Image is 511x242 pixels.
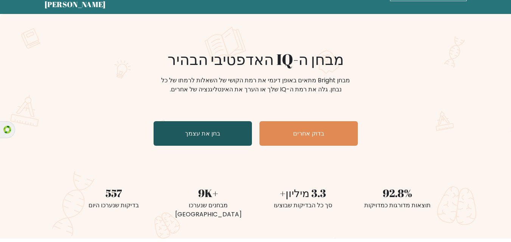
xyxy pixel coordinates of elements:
font: 557 [106,186,122,200]
font: בדוק אחרים [293,129,324,138]
font: בחן את עצמך [185,129,220,138]
font: 9K+ [198,186,218,200]
font: תוצאות מדורגות כמדויקות [364,201,431,210]
a: בדוק אחרים [259,121,358,146]
font: בדיקות שנערכו היום [89,201,139,210]
font: 92.8% [383,186,412,200]
font: סך כל הבדיקות שבוצעו [274,201,332,210]
font: מבחנים שנערכו [GEOGRAPHIC_DATA] [175,201,242,219]
font: מבחן Bright מתאים באופן דינמי את רמת הקושי של השאלות לרמתו של כל נבחן. גלה את רמת ה-IQ שלך או הער... [161,76,350,94]
a: בחן את עצמך [154,121,252,146]
font: 3.3 מיליון+ [280,186,326,200]
font: מבחן ה-IQ האדפטיבי הבהיר [168,49,344,69]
